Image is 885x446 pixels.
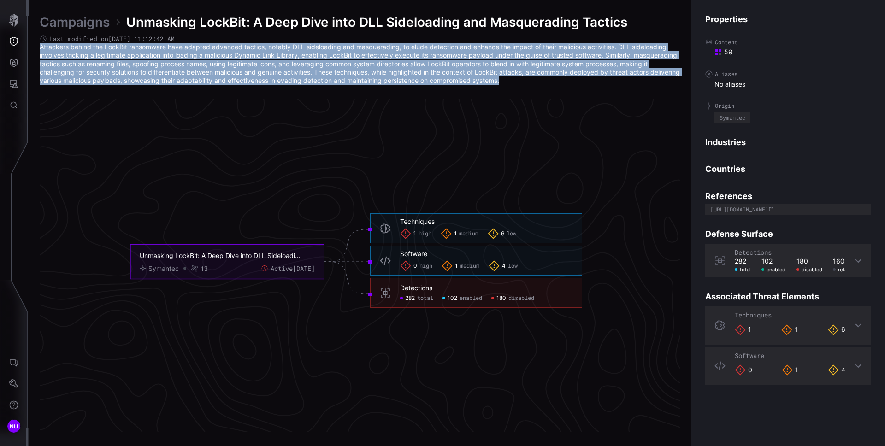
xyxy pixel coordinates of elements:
a: Campaigns [40,14,110,30]
span: medium [460,263,479,270]
label: Origin [705,102,871,110]
div: disabled [796,266,822,273]
div: Symantec [148,264,179,273]
span: 1 [413,230,416,238]
div: 102 [761,257,785,265]
h4: Countries [705,164,871,174]
div: Techniques [400,217,435,226]
span: high [419,230,431,238]
label: Aliases [705,70,871,78]
span: low [507,230,516,238]
div: 0 [735,364,752,376]
div: 6 [828,324,845,335]
span: disabled [508,295,534,302]
label: Content [705,38,871,46]
h4: Properties [705,14,871,24]
div: 160 [833,257,845,265]
span: total [417,295,433,302]
a: [URL][DOMAIN_NAME] [705,201,871,215]
span: low [508,263,518,270]
span: 4 [502,263,506,270]
div: Detections282 total102 enabled180 disabled160 ref. [705,244,871,277]
time: [DATE] [293,264,315,273]
p: Attackers behind the LockBit ransomware have adapted advanced tactics, notably DLL sideloading an... [40,43,680,85]
button: NU [0,416,27,437]
span: Active [271,264,315,273]
span: NU [10,422,18,431]
div: ref. [833,266,845,273]
time: [DATE] 11:12:42 AM [108,35,175,43]
div: total [735,266,751,273]
span: enabled [460,295,482,302]
span: Techniques [735,311,772,319]
span: 1 [455,263,458,270]
span: 1 [454,230,457,238]
div: 59 [714,48,871,56]
span: 180 [496,295,506,302]
h4: Industries [705,137,871,147]
div: 1 [781,324,798,335]
div: 282 [735,257,751,265]
div: Symantec [720,115,745,120]
div: 1 [735,324,751,335]
div: Detections [400,284,432,292]
span: No aliases [714,80,745,88]
h4: References [705,191,871,201]
div: 180 [796,257,822,265]
div: [URL][DOMAIN_NAME] [710,206,768,212]
div: 4 [828,364,845,376]
div: enabled [761,266,785,273]
span: 102 [448,295,457,302]
h4: Defense Surface [705,229,871,239]
span: high [419,263,432,270]
span: 0 [413,263,417,270]
div: 13 [201,264,208,273]
span: Detections [735,248,772,257]
div: 1 [782,364,798,376]
span: Unmasking LockBit: A Deep Dive into DLL Sideloading and Masquerading Tactics [126,14,627,30]
span: Last modified on [49,35,175,43]
span: 282 [405,295,415,302]
span: 6 [501,230,504,238]
div: Software [400,250,427,258]
h4: Associated Threat Elements [705,291,871,302]
span: Software [735,351,764,360]
span: medium [459,230,478,238]
div: Unmasking LockBit: A Deep Dive into DLL Sideloading and Masquerading Tactics [140,252,301,260]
